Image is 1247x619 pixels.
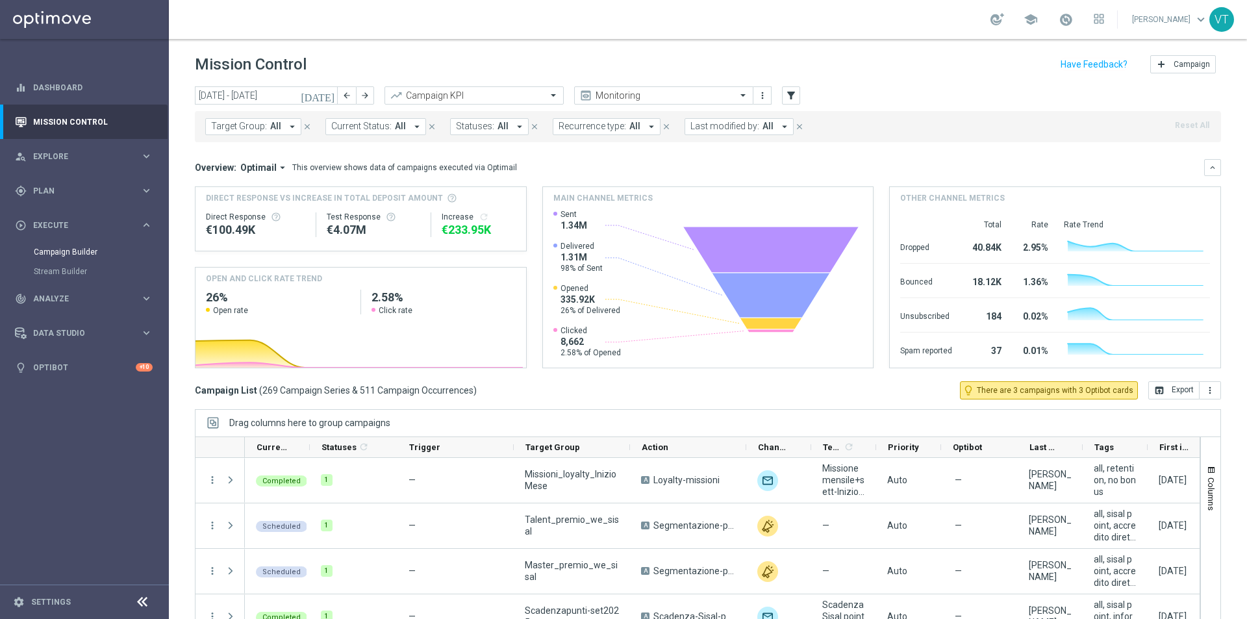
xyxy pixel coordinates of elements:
[14,82,153,93] button: equalizer Dashboard
[646,121,657,133] i: arrow_drop_down
[1150,55,1216,73] button: add Campaign
[409,566,416,576] span: —
[968,220,1001,230] div: Total
[756,88,769,103] button: more_vert
[1094,553,1137,588] span: all, sisal point, accredito diretto, master
[561,263,603,273] span: 98% of Sent
[530,122,539,131] i: close
[409,475,416,485] span: —
[301,120,313,134] button: close
[206,212,305,222] div: Direct Response
[473,385,477,396] span: )
[900,192,1005,204] h4: Other channel metrics
[690,121,759,132] span: Last modified by:
[977,385,1133,396] span: There are 3 campaigns with 3 Optibot cards
[325,118,426,135] button: Current Status: All arrow_drop_down
[795,122,804,131] i: close
[757,516,778,537] div: Other
[662,122,671,131] i: close
[14,186,153,196] button: gps_fixed Plan keyboard_arrow_right
[321,474,333,486] div: 1
[34,242,168,262] div: Campaign Builder
[409,520,416,531] span: —
[561,220,587,231] span: 1.34M
[561,251,603,263] span: 1.31M
[1206,477,1216,511] span: Columns
[1159,442,1190,452] span: First in Range
[785,90,797,101] i: filter_alt
[757,470,778,491] img: Optimail
[15,185,140,197] div: Plan
[259,385,262,396] span: (
[262,522,301,531] span: Scheduled
[270,121,281,132] span: All
[13,596,25,608] i: settings
[442,222,515,238] div: €233,951
[321,442,357,452] span: Statuses
[900,270,952,291] div: Bounced
[955,520,962,531] span: —
[31,598,71,606] a: Settings
[900,305,952,325] div: Unsubscribed
[15,220,140,231] div: Execute
[1159,474,1187,486] div: 01 Sep 2025, Monday
[1148,381,1200,399] button: open_in_browser Export
[1029,468,1072,492] div: Chiara Pigato
[426,120,438,134] button: close
[1017,236,1048,257] div: 2.95%
[33,153,140,160] span: Explore
[844,442,854,452] i: refresh
[561,336,621,347] span: 8,662
[1204,159,1221,176] button: keyboard_arrow_down
[292,162,517,173] div: This overview shows data of campaigns executed via Optimail
[33,187,140,195] span: Plan
[33,295,140,303] span: Analyze
[207,474,218,486] i: more_vert
[14,362,153,373] button: lightbulb Optibot +10
[561,209,587,220] span: Sent
[968,236,1001,257] div: 40.84K
[15,105,153,139] div: Mission Control
[327,222,420,238] div: €4,065,568
[390,89,403,102] i: trending_up
[822,520,829,531] span: —
[525,514,619,537] span: Talent_premio_we_sisal
[887,566,907,576] span: Auto
[1061,60,1127,69] input: Have Feedback?
[14,220,153,231] div: play_circle_outline Execute keyboard_arrow_right
[450,118,529,135] button: Statuses: All arrow_drop_down
[140,150,153,162] i: keyboard_arrow_right
[900,236,952,257] div: Dropped
[136,363,153,372] div: +10
[372,290,516,305] h2: 2.58%
[256,565,307,577] colored-tag: Scheduled
[579,89,592,102] i: preview
[1148,385,1221,395] multiple-options-button: Export to CSV
[1064,220,1210,230] div: Rate Trend
[262,385,473,396] span: 269 Campaign Series & 511 Campaign Occurrences
[968,305,1001,325] div: 184
[1094,442,1114,452] span: Tags
[561,241,603,251] span: Delivered
[1094,508,1137,543] span: all, sisal point, accredito diretto, talent
[301,90,336,101] i: [DATE]
[553,118,661,135] button: Recurrence type: All arrow_drop_down
[498,121,509,132] span: All
[14,151,153,162] button: person_search Explore keyboard_arrow_right
[653,565,735,577] span: Segmentazione-premio mensile
[529,120,540,134] button: close
[262,568,301,576] span: Scheduled
[456,121,494,132] span: Statuses:
[14,328,153,338] button: Data Studio keyboard_arrow_right
[822,462,865,498] span: Missione mensile+sett-InizioMese
[205,118,301,135] button: Target Group: All arrow_drop_down
[195,162,236,173] h3: Overview:
[15,293,27,305] i: track_changes
[757,90,768,101] i: more_vert
[379,305,412,316] span: Click rate
[1205,385,1215,396] i: more_vert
